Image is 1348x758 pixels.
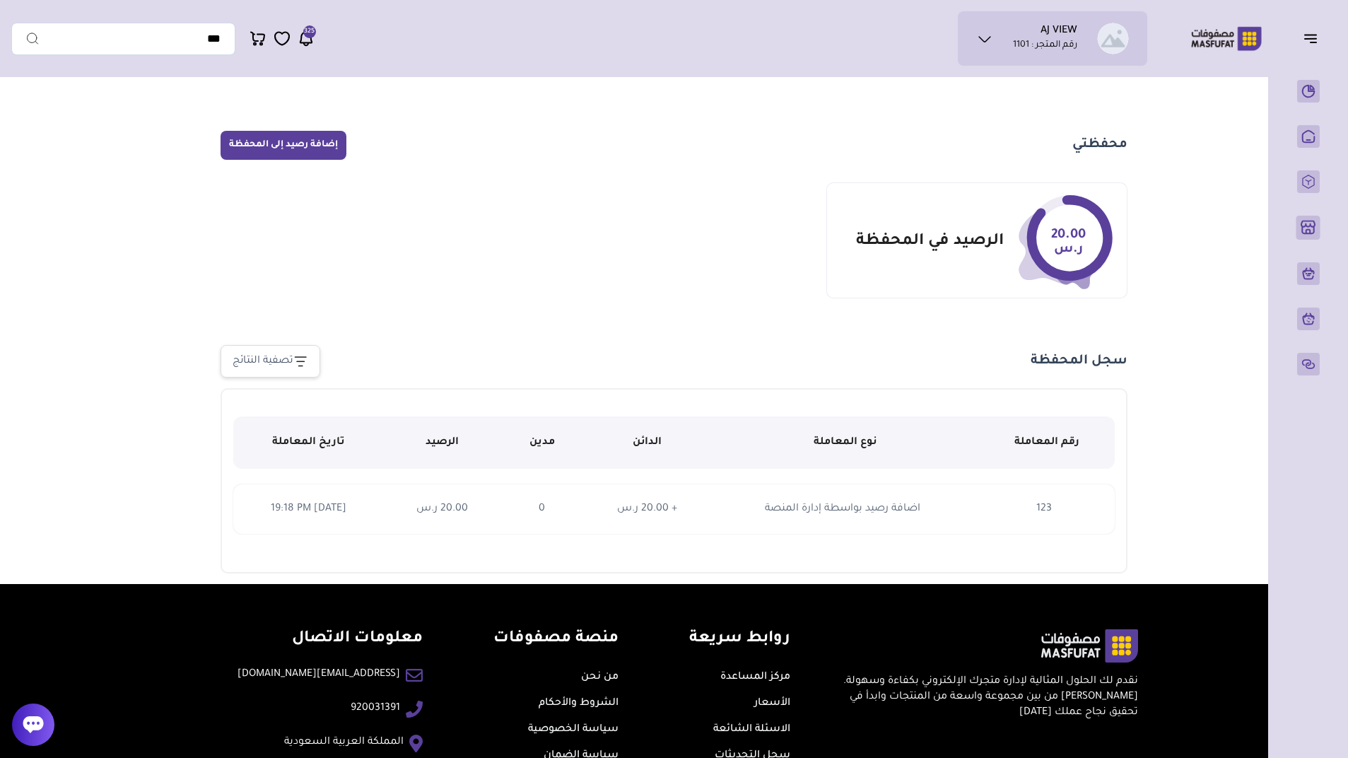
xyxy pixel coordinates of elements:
a: الأسعار [754,698,790,709]
h1: سجل المحفظة [1031,353,1127,370]
a: من نحن [581,672,619,683]
h4: روابط سريعة [689,629,790,650]
img: AJ VIEW [1097,23,1129,54]
th: رقم المعاملة [979,416,1115,469]
span: 325 [304,25,315,38]
a: سياسة الخصوصية [528,724,619,735]
div: تصفية النتائج [233,353,293,370]
a: الشروط والأحكام [539,698,619,709]
h1: AJ VIEW [1041,25,1077,39]
p: نقدم لك الحلول المثالية لإدارة متجرك الإلكتروني بكفاءة وسهولة. [PERSON_NAME] من بين مجموعة واسعة ... [834,674,1137,721]
a: الاسئلة الشائعة [713,724,790,735]
th: الرصيد [384,416,501,469]
h4: معلومات الاتصال [238,629,423,650]
span: 123 [1036,503,1052,515]
span: اضافة رصيد بواسطة إدارة المنصة [765,503,920,515]
span: 20.00 ر.س [416,503,468,515]
th: نوع المعاملة [712,416,979,469]
a: 920031391 [351,701,400,716]
a: [EMAIL_ADDRESS][DOMAIN_NAME] [238,667,400,682]
a: 325 [298,30,315,47]
a: المملكة العربية السعودية [284,735,404,750]
p: رقم المتجر : 1101 [1013,39,1077,53]
a: مركز المساعدة [720,672,790,683]
h1: محفظتي [1072,136,1127,153]
button: إضافة رصيد إلى المحفظة [221,131,346,160]
h4: منصة مصفوفات [493,629,619,650]
p: الرصيد في المحفظة [856,232,1004,252]
th: تاريخ المعاملة [233,416,384,469]
span: [DATE] 19:18 PM [271,503,346,515]
span: 0 [539,503,545,515]
img: Logo [1181,25,1272,52]
th: الدائن [582,416,712,469]
th: مدين [501,416,582,469]
span: + 20.00 ر.س [617,503,677,515]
